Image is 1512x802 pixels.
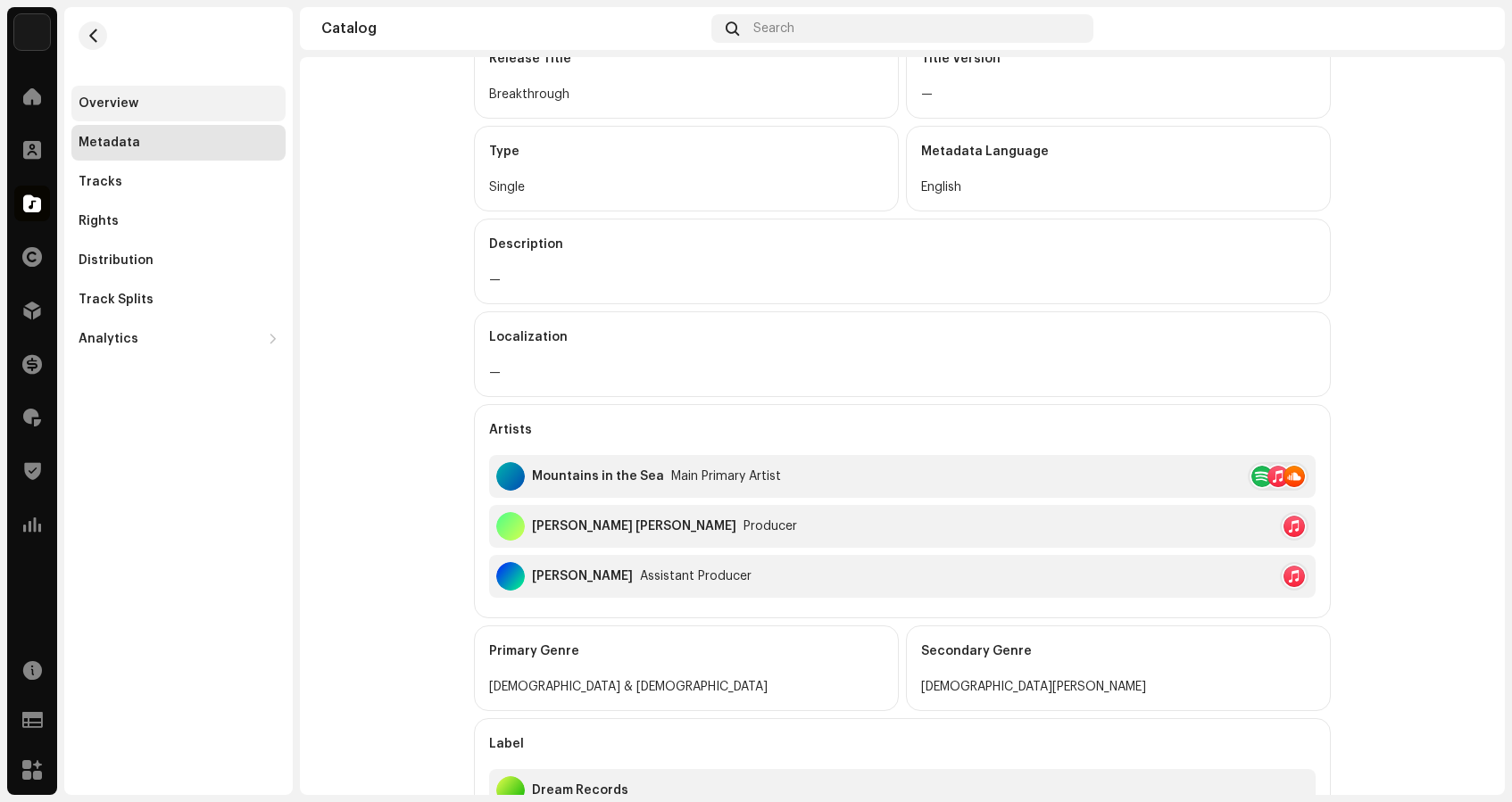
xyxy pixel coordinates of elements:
re-m-nav-item: Rights [71,203,286,239]
div: Dream Records [532,783,628,798]
div: Rights [79,214,119,228]
div: Release Title [489,34,884,84]
div: [PERSON_NAME] [PERSON_NAME] [532,519,736,533]
div: — [921,84,1316,105]
re-m-nav-item: Metadata [71,125,286,161]
div: — [489,362,1316,384]
div: Tracks [79,175,122,189]
div: Mountains in the Sea [532,469,664,484]
div: Catalog [321,21,704,36]
re-m-nav-dropdown: Analytics [71,321,286,357]
div: Type [489,127,884,177]
div: Producer [744,519,797,533]
div: [PERSON_NAME] [532,569,633,583]
div: Distribution [79,253,154,268]
div: Metadata [79,136,140,150]
div: English [921,177,1316,198]
div: Assistant Producer [640,569,752,583]
div: Single [489,177,884,198]
div: [DEMOGRAPHIC_DATA] & [DEMOGRAPHIC_DATA] [489,676,884,698]
img: 887059f4-5702-4919-b727-2cffe1eac67b [1455,14,1483,43]
div: Analytics [79,332,138,346]
re-m-nav-item: Track Splits [71,282,286,318]
div: Localization [489,312,1316,362]
div: Overview [79,96,138,111]
div: Primary Genre [489,626,884,676]
div: Artists [489,405,1316,455]
div: Title Version [921,34,1316,84]
div: Metadata Language [921,127,1316,177]
re-m-nav-item: Tracks [71,164,286,200]
div: Description [489,219,1316,269]
re-m-nav-item: Overview [71,86,286,121]
img: ba8ebd69-4295-4255-a456-837fa49e70b0 [14,14,50,50]
div: — [489,269,1316,291]
div: Secondary Genre [921,626,1316,676]
div: Main Primary Artist [671,469,781,484]
re-m-nav-item: Distribution [71,243,286,278]
span: Search [753,21,794,36]
div: Breakthrough [489,84,884,105]
div: Label [489,719,1316,769]
div: Track Splits [79,293,154,307]
div: [DEMOGRAPHIC_DATA][PERSON_NAME] [921,676,1316,698]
